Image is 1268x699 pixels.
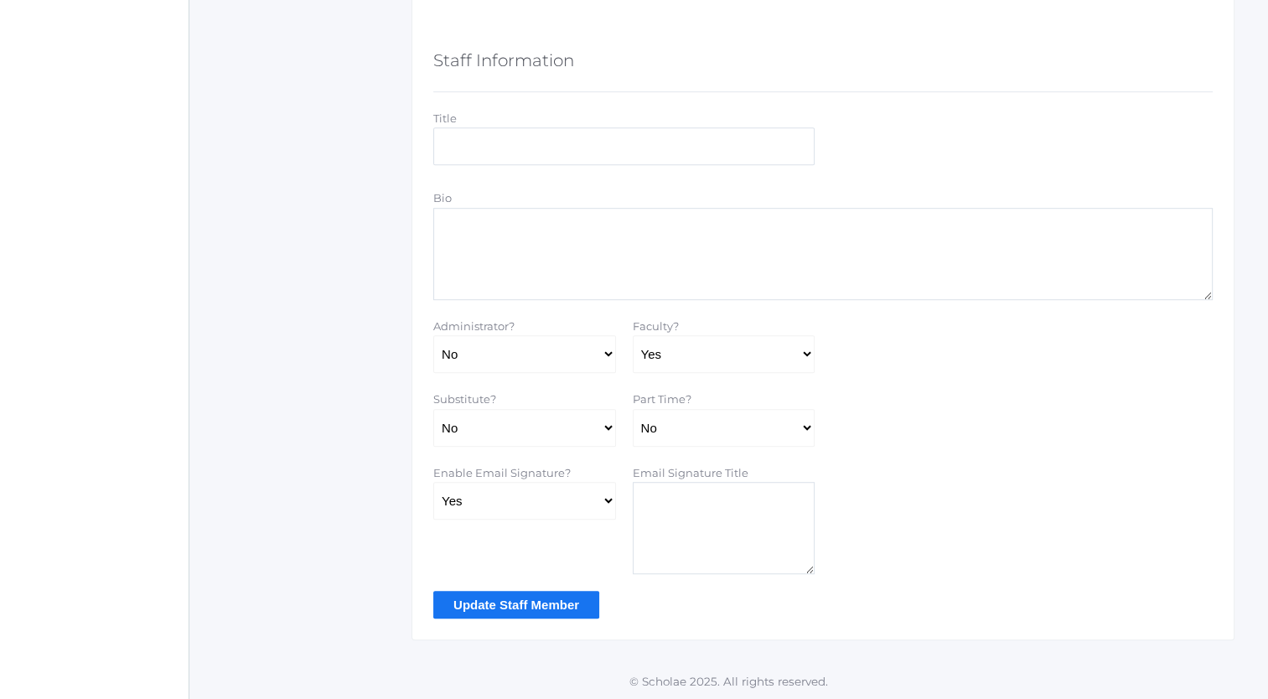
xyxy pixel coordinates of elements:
[433,466,571,479] label: Enable Email Signature?
[633,466,748,479] label: Email Signature Title
[633,392,691,406] label: Part Time?
[433,191,452,205] label: Bio
[433,392,496,406] label: Substitute?
[633,319,679,333] label: Faculty?
[433,111,457,125] label: Title
[433,591,599,619] input: Update Staff Member
[433,46,574,75] h5: Staff Information
[189,673,1268,690] p: © Scholae 2025. All rights reserved.
[433,319,515,333] label: Administrator?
